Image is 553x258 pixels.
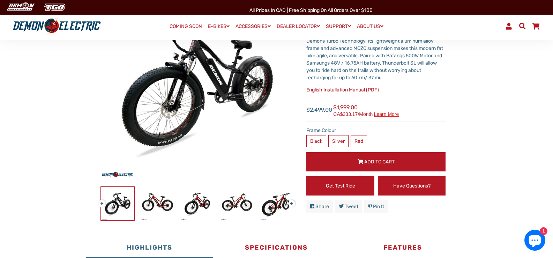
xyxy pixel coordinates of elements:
a: SUPPORT [323,21,353,31]
span: Tweet [345,204,358,209]
span: Designed to go anywhere, ride everywhere, and do it all with ease. Thunderbolt SL provides all of... [306,16,443,81]
a: COMING SOON [167,22,204,31]
label: Frame Colour [306,127,446,134]
span: Share [315,204,329,209]
a: ACCESSORIES [233,21,273,31]
button: Previous [98,197,103,205]
a: ABOUT US [354,21,386,31]
label: Silver [328,135,349,147]
img: Thunderbolt SL Fat Tire eBike - Demon Electric [180,187,214,220]
span: Pin it [373,204,384,209]
button: Add to Cart [306,152,446,171]
a: DEALER LOCATOR [274,21,322,31]
img: Demon Electric logo [10,17,103,35]
img: Demon Electric [3,1,37,13]
span: Add to Cart [364,159,395,165]
img: Thunderbolt SL Fat Tire eBike - Demon Electric [260,187,293,220]
span: $2,499.00 [306,106,332,114]
a: Get Test Ride [306,176,374,196]
a: Have Questions? [378,176,446,196]
label: Red [351,135,367,147]
span: All Prices in CAD | Free shipping on all orders over $100 [249,7,373,13]
button: Next [288,197,292,205]
img: Thunderbolt SL Fat Tire eBike - Demon Electric [220,187,254,220]
span: $1,999.00 [333,103,399,117]
a: English Installation Manual (PDF) [306,87,379,93]
img: Thunderbolt SL Fat Tire eBike - Demon Electric [141,187,174,220]
inbox-online-store-chat: Shopify online store chat [522,230,547,252]
img: Thunderbolt SL Fat Tire eBike - Demon Electric [101,187,134,220]
img: TGB Canada [40,1,69,13]
label: Black [306,135,326,147]
a: E-BIKES [205,21,232,31]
